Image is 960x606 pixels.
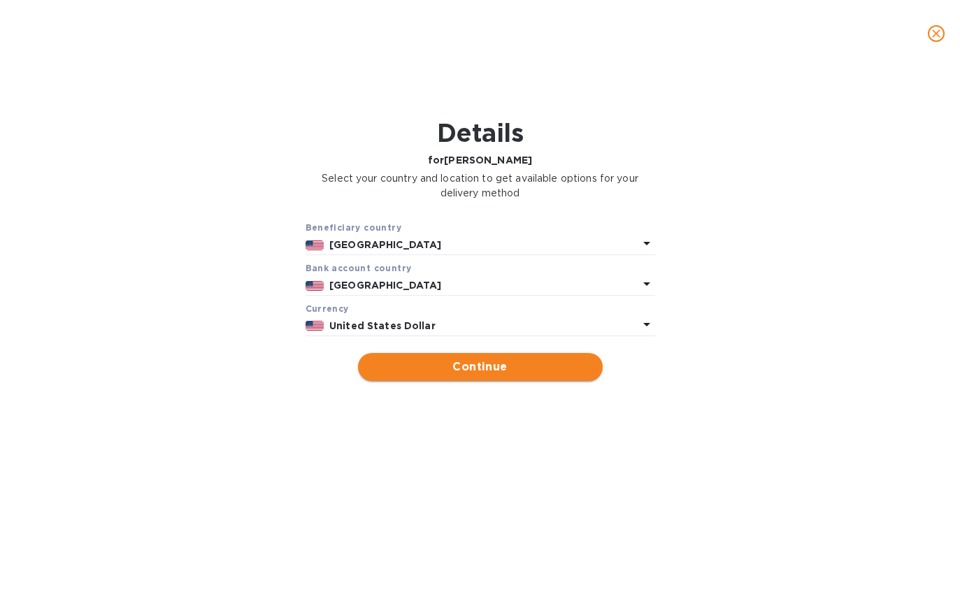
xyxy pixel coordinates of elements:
[306,263,412,273] b: Bank account cоuntry
[306,303,349,314] b: Currency
[369,359,592,375] span: Continue
[428,154,532,166] b: for [PERSON_NAME]
[306,118,655,147] h1: Details
[358,353,603,381] button: Continue
[329,239,441,250] b: [GEOGRAPHIC_DATA]
[306,240,324,250] img: US
[306,171,655,201] p: Select your country and location to get available options for your delivery method
[919,17,953,50] button: close
[306,281,324,291] img: US
[306,222,402,233] b: Beneficiary country
[329,280,441,291] b: [GEOGRAPHIC_DATA]
[329,320,436,331] b: United States Dollar
[306,321,324,331] img: USD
